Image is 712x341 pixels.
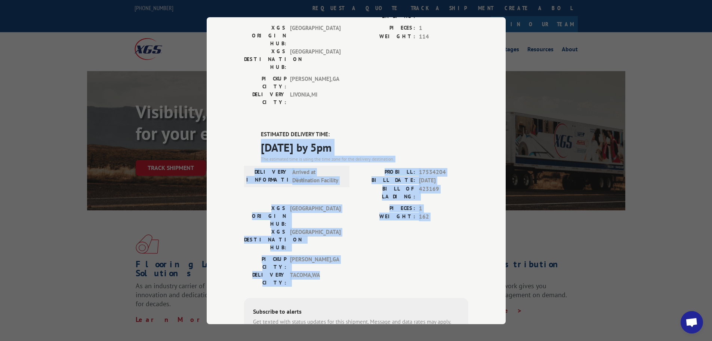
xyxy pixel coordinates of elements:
label: XGS DESTINATION HUB: [244,48,286,71]
span: [GEOGRAPHIC_DATA] [290,48,340,71]
span: 423169 [419,185,468,200]
label: DELIVERY CITY: [244,91,286,106]
span: 1 [419,204,468,213]
div: Subscribe to alerts [253,307,459,317]
div: The estimated time is using the time zone for the delivery destination. [261,155,468,162]
label: PIECES: [356,24,415,33]
label: PIECES: [356,204,415,213]
span: [GEOGRAPHIC_DATA] [290,24,340,48]
label: XGS ORIGIN HUB: [244,24,286,48]
span: TACOMA , WA [290,271,340,286]
label: PICKUP CITY: [244,75,286,91]
span: Arrived at Destination Facility [292,168,343,185]
span: [GEOGRAPHIC_DATA] [290,228,340,251]
label: PICKUP CITY: [244,255,286,271]
label: WEIGHT: [356,213,415,221]
label: ESTIMATED DELIVERY TIME: [261,130,468,139]
span: [DATE] [419,176,468,185]
span: 423169 [419,4,468,20]
span: [DATE] by 5pm [261,138,468,155]
label: BILL OF LADING: [356,185,415,200]
span: [PERSON_NAME] , GA [290,75,340,91]
label: DELIVERY CITY: [244,271,286,286]
span: 114 [419,32,468,41]
span: 17534204 [419,168,468,176]
label: XGS DESTINATION HUB: [244,228,286,251]
span: LIVONIA , MI [290,91,340,106]
label: WEIGHT: [356,32,415,41]
label: BILL OF LADING: [356,4,415,20]
span: 1 [419,24,468,33]
label: DELIVERY INFORMATION: [246,168,289,185]
span: 162 [419,213,468,221]
span: [PERSON_NAME] , GA [290,255,340,271]
span: [GEOGRAPHIC_DATA] [290,204,340,228]
label: BILL DATE: [356,176,415,185]
a: Open chat [681,311,703,334]
div: Get texted with status updates for this shipment. Message and data rates may apply. Message frequ... [253,317,459,334]
label: PROBILL: [356,168,415,176]
label: XGS ORIGIN HUB: [244,204,286,228]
